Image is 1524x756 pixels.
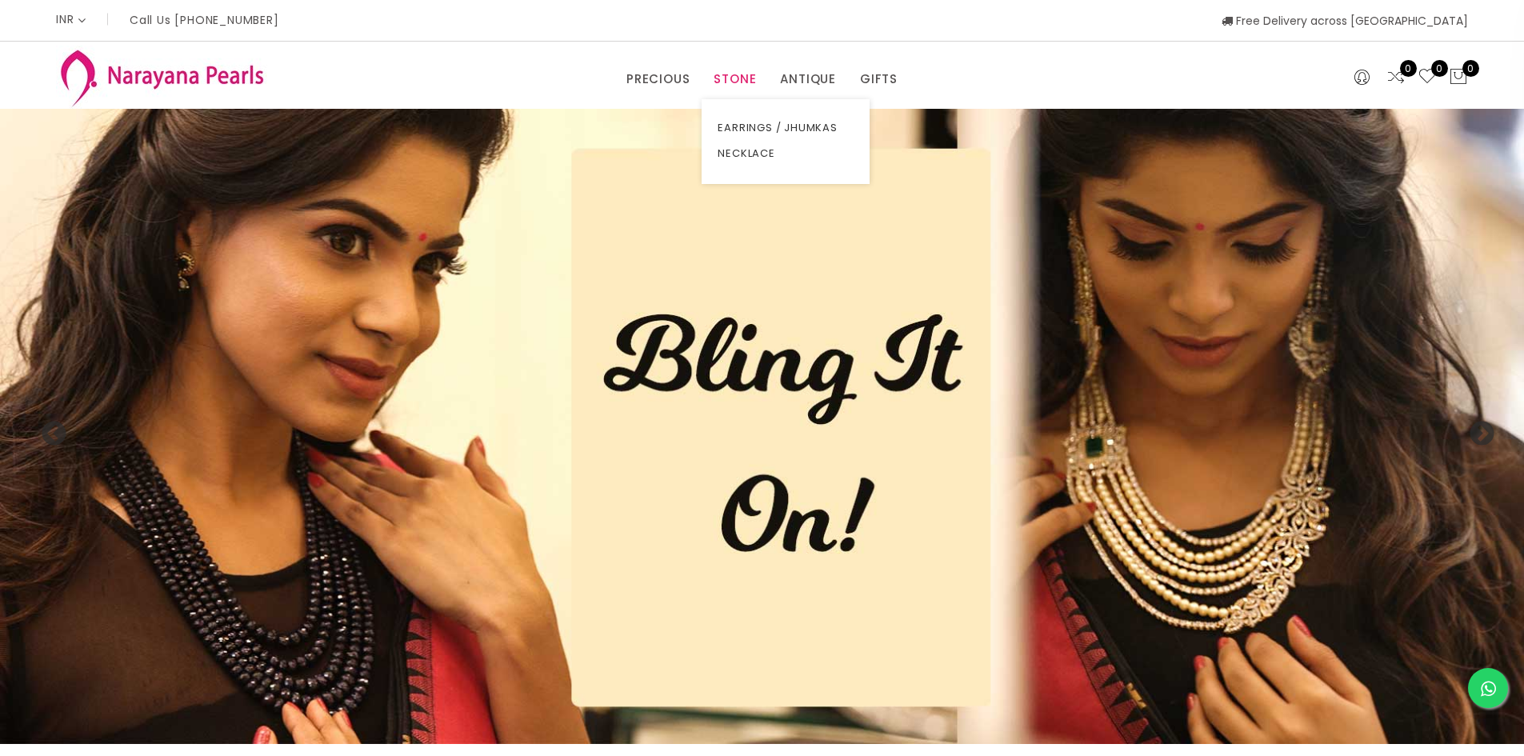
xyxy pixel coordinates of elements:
span: Free Delivery across [GEOGRAPHIC_DATA] [1222,13,1468,29]
p: Call Us [PHONE_NUMBER] [130,14,279,26]
a: 0 [1386,67,1406,88]
button: Previous [40,421,56,437]
span: 0 [1462,60,1479,77]
a: PRECIOUS [626,67,690,91]
a: GIFTS [860,67,898,91]
a: EARRINGS / JHUMKAS [718,115,854,141]
span: 0 [1431,60,1448,77]
span: 0 [1400,60,1417,77]
a: NECKLACE [718,141,854,166]
button: 0 [1449,67,1468,88]
a: 0 [1418,67,1437,88]
button: Next [1468,421,1484,437]
a: STONE [714,67,756,91]
a: ANTIQUE [780,67,836,91]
